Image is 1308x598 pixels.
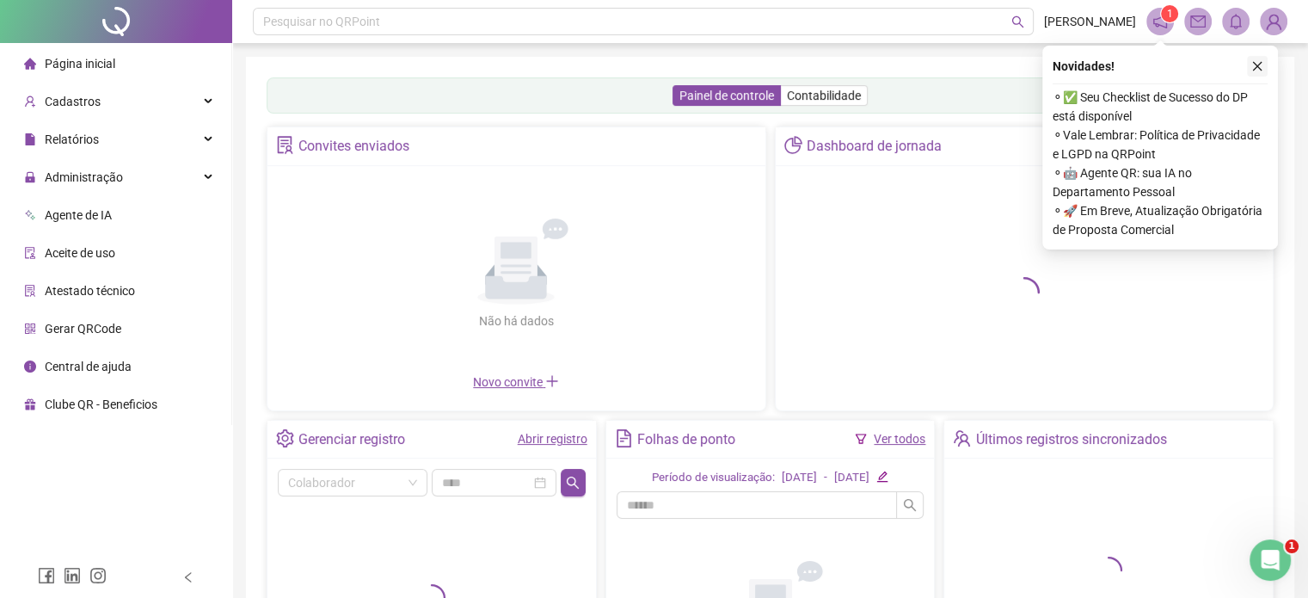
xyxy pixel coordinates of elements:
[1053,201,1268,239] span: ⚬ 🚀 Em Breve, Atualização Obrigatória de Proposta Comercial
[89,567,107,584] span: instagram
[834,469,869,487] div: [DATE]
[566,476,580,490] span: search
[787,89,861,102] span: Contabilidade
[24,58,36,70] span: home
[1167,8,1173,20] span: 1
[1250,539,1291,581] iframe: Intercom live chat
[1053,163,1268,201] span: ⚬ 🤖 Agente QR: sua IA no Departamento Pessoal
[298,425,405,454] div: Gerenciar registro
[824,469,827,487] div: -
[1044,12,1136,31] span: [PERSON_NAME]
[1095,557,1122,584] span: loading
[903,498,917,512] span: search
[782,469,817,487] div: [DATE]
[855,433,867,445] span: filter
[807,132,942,161] div: Dashboard de jornada
[276,429,294,447] span: setting
[1190,14,1206,29] span: mail
[1053,57,1115,76] span: Novidades !
[784,136,802,154] span: pie-chart
[38,567,55,584] span: facebook
[276,136,294,154] span: solution
[24,133,36,145] span: file
[545,374,559,388] span: plus
[45,170,123,184] span: Administração
[1228,14,1244,29] span: bell
[24,171,36,183] span: lock
[876,471,887,482] span: edit
[518,432,587,446] a: Abrir registro
[437,311,595,330] div: Não há dados
[637,425,735,454] div: Folhas de ponto
[615,429,633,447] span: file-text
[182,571,194,583] span: left
[24,285,36,297] span: solution
[1152,14,1168,29] span: notification
[1261,9,1287,34] img: 90549
[45,360,132,373] span: Central de ajuda
[1009,277,1040,308] span: loading
[298,132,409,161] div: Convites enviados
[45,284,135,298] span: Atestado técnico
[1011,15,1024,28] span: search
[45,322,121,336] span: Gerar QRCode
[1053,88,1268,126] span: ⚬ ✅ Seu Checklist de Sucesso do DP está disponível
[24,323,36,335] span: qrcode
[45,398,157,411] span: Clube QR - Beneficios
[652,469,775,487] div: Período de visualização:
[24,361,36,373] span: info-circle
[45,246,115,260] span: Aceite de uso
[976,425,1167,454] div: Últimos registros sincronizados
[24,247,36,259] span: audit
[473,375,559,389] span: Novo convite
[874,432,925,446] a: Ver todos
[1251,60,1263,72] span: close
[45,95,101,108] span: Cadastros
[45,208,112,222] span: Agente de IA
[64,567,81,584] span: linkedin
[24,96,36,108] span: user-add
[1161,5,1178,22] sup: 1
[45,57,115,71] span: Página inicial
[45,133,99,146] span: Relatórios
[1285,539,1299,553] span: 1
[1053,126,1268,163] span: ⚬ Vale Lembrar: Política de Privacidade e LGPD na QRPoint
[953,429,971,447] span: team
[679,89,774,102] span: Painel de controle
[24,398,36,410] span: gift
